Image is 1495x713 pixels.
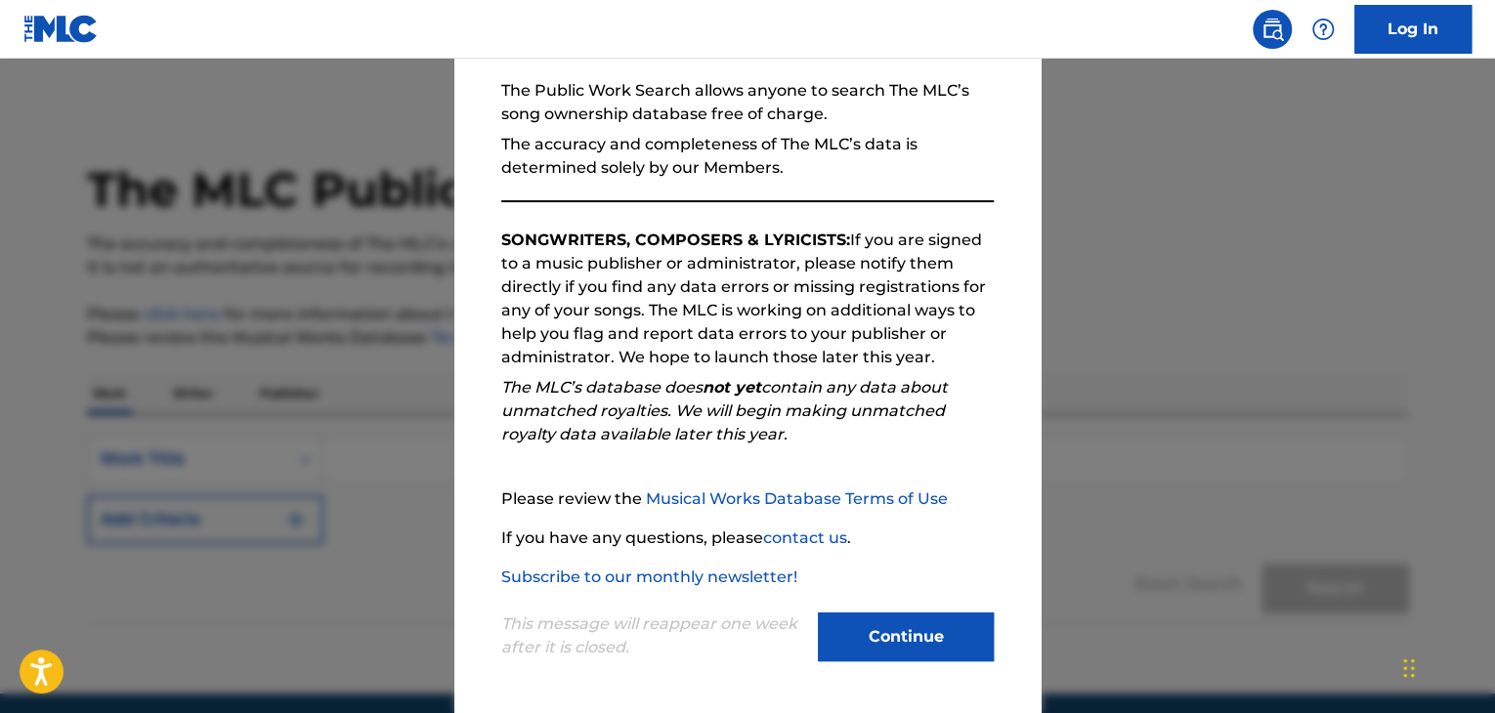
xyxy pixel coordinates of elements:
[501,133,994,180] p: The accuracy and completeness of The MLC’s data is determined solely by our Members.
[501,567,797,586] a: Subscribe to our monthly newsletter!
[501,229,994,369] p: If you are signed to a music publisher or administrator, please notify them directly if you find ...
[501,378,948,443] em: The MLC’s database does contain any data about unmatched royalties. We will begin making unmatche...
[1311,18,1335,41] img: help
[501,231,850,249] strong: SONGWRITERS, COMPOSERS & LYRICISTS:
[23,15,99,43] img: MLC Logo
[1397,619,1495,713] iframe: Chat Widget
[501,612,806,659] p: This message will reappear one week after it is closed.
[818,612,994,661] button: Continue
[501,487,994,511] p: Please review the
[1260,18,1284,41] img: search
[703,378,761,397] strong: not yet
[646,489,948,508] a: Musical Works Database Terms of Use
[501,526,994,550] p: If you have any questions, please .
[1354,5,1472,54] a: Log In
[501,79,994,126] p: The Public Work Search allows anyone to search The MLC’s song ownership database free of charge.
[1303,10,1343,49] div: Help
[763,528,847,547] a: contact us
[1403,639,1415,697] div: Drag
[1253,10,1292,49] a: Public Search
